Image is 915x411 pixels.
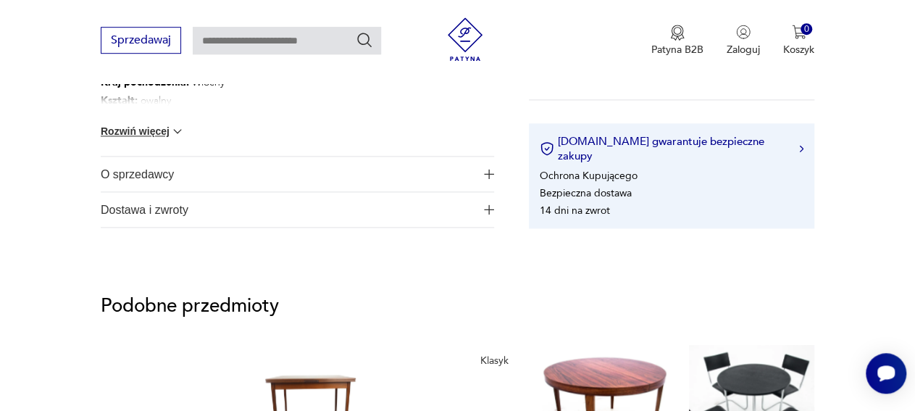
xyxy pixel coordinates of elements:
img: Ikona strzałki w prawo [799,145,803,152]
button: Patyna B2B [651,25,703,57]
img: Ikona plusa [484,204,494,215]
p: Zaloguj [727,43,760,57]
img: Ikonka użytkownika [736,25,751,39]
img: Patyna - sklep z meblami i dekoracjami vintage [443,17,487,61]
a: Sprzedawaj [101,36,181,46]
p: Koszyk [783,43,814,57]
button: Ikona plusaO sprzedawcy [101,157,494,191]
p: Podobne przedmioty [101,297,814,315]
img: chevron down [170,124,185,138]
button: Sprzedawaj [101,27,181,54]
li: Bezpieczna dostawa [540,186,632,199]
b: Kraj pochodzenia : [101,75,189,89]
p: Patyna B2B [651,43,703,57]
p: owalny [101,91,292,109]
li: 14 dni na zwrot [540,203,610,217]
b: Kształt : [101,94,138,107]
img: Ikona plusa [484,169,494,179]
button: Szukaj [356,31,373,49]
button: Rozwiń więcej [101,124,185,138]
button: Ikona plusaDostawa i zwroty [101,192,494,227]
button: 0Koszyk [783,25,814,57]
button: Zaloguj [727,25,760,57]
iframe: Smartsupp widget button [866,353,906,394]
li: Ochrona Kupującego [540,168,638,182]
img: Ikona medalu [670,25,685,41]
span: Dostawa i zwroty [101,192,475,227]
span: O sprzedawcy [101,157,475,191]
button: [DOMAIN_NAME] gwarantuje bezpieczne zakupy [540,134,803,163]
img: Ikona certyfikatu [540,141,554,156]
a: Ikona medaluPatyna B2B [651,25,703,57]
div: 0 [801,23,813,36]
img: Ikona koszyka [792,25,806,39]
